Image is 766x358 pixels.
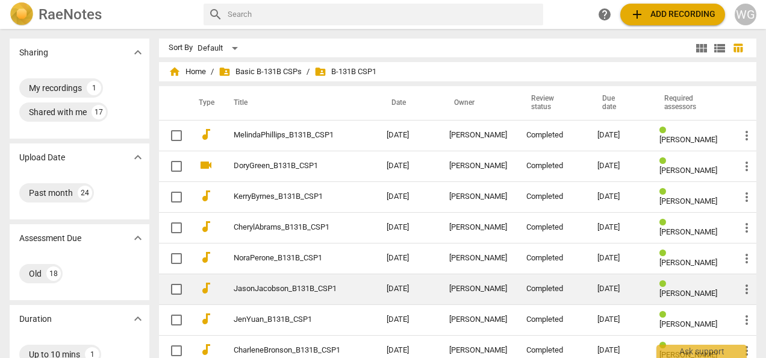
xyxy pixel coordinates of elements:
span: Review status: completed [659,157,671,166]
span: more_vert [740,282,754,297]
a: Help [594,4,615,25]
a: LogoRaeNotes [10,2,194,27]
input: Search [228,5,538,24]
div: [DATE] [597,131,640,140]
th: Owner [440,86,517,120]
td: [DATE] [377,181,440,212]
span: folder_shared [219,66,231,78]
span: audiotrack [199,281,213,295]
td: [DATE] [377,274,440,304]
th: Type [189,86,219,120]
div: [PERSON_NAME] [449,223,507,232]
div: Sort By [169,43,193,52]
span: Review status: completed [659,126,671,135]
a: CherylAbrams_B131B_CSP1 [234,223,343,232]
div: Completed [526,254,578,263]
div: Completed [526,162,578,171]
span: Add recording [630,7,715,22]
div: My recordings [29,82,82,94]
span: Review status: completed [659,280,671,289]
span: [PERSON_NAME] [659,135,717,144]
div: Shared with me [29,106,87,118]
span: view_module [694,41,709,55]
span: more_vert [740,221,754,235]
div: 1 [87,81,101,95]
span: audiotrack [199,312,213,326]
th: Required assessors [650,86,730,120]
span: Review status: completed [659,249,671,258]
span: more_vert [740,190,754,204]
th: Title [219,86,377,120]
button: Show more [129,229,147,247]
th: Review status [517,86,588,120]
span: audiotrack [199,250,213,265]
a: JasonJacobson_B131B_CSP1 [234,284,343,294]
div: Default [198,39,242,58]
span: [PERSON_NAME] [659,227,717,236]
span: Basic B-131B CSPs [219,66,302,78]
span: Review status: completed [659,341,671,350]
div: [DATE] [597,162,640,171]
div: Completed [526,192,578,201]
th: Date [377,86,440,120]
a: DoryGreen_B131B_CSP1 [234,162,343,171]
button: List view [711,39,729,57]
span: audiotrack [199,189,213,203]
div: [DATE] [597,192,640,201]
div: [DATE] [597,284,640,294]
button: Upload [620,4,725,25]
span: [PERSON_NAME] [659,196,717,206]
span: Home [169,66,206,78]
div: 18 [46,266,61,281]
a: KerryByrnes_B131B_CSP1 [234,192,343,201]
button: Show more [129,43,147,61]
span: audiotrack [199,219,213,234]
span: [PERSON_NAME] [659,289,717,298]
button: Table view [729,39,747,57]
a: JenYuan_B131B_CSP1 [234,315,343,324]
a: CharleneBronson_B131B_CSP1 [234,346,343,355]
a: NoraPerone_B131B_CSP1 [234,254,343,263]
p: Upload Date [19,151,65,164]
td: [DATE] [377,243,440,274]
div: Completed [526,223,578,232]
span: Review status: completed [659,218,671,227]
button: WG [735,4,756,25]
th: Due date [588,86,650,120]
button: Tile view [693,39,711,57]
div: [PERSON_NAME] [449,284,507,294]
td: [DATE] [377,151,440,181]
span: help [597,7,612,22]
span: Review status: completed [659,310,671,319]
h2: RaeNotes [39,6,102,23]
div: [PERSON_NAME] [449,192,507,201]
span: add [630,7,644,22]
div: [DATE] [597,315,640,324]
span: audiotrack [199,127,213,142]
div: Completed [526,346,578,355]
div: [PERSON_NAME] [449,315,507,324]
div: 24 [78,186,92,200]
div: Completed [526,131,578,140]
td: [DATE] [377,304,440,335]
span: [PERSON_NAME] [659,258,717,267]
img: Logo [10,2,34,27]
span: more_vert [740,159,754,174]
p: Assessment Due [19,232,81,245]
td: [DATE] [377,120,440,151]
span: home [169,66,181,78]
div: [PERSON_NAME] [449,346,507,355]
span: Review status: completed [659,187,671,196]
div: 17 [92,105,106,119]
div: [DATE] [597,223,640,232]
span: audiotrack [199,342,213,357]
span: / [211,68,214,77]
div: [DATE] [597,254,640,263]
span: / [307,68,310,77]
a: MelindaPhillips_B131B_CSP1 [234,131,343,140]
span: more_vert [740,128,754,143]
span: expand_more [131,150,145,165]
span: B-131B CSP1 [314,66,376,78]
p: Sharing [19,46,48,59]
